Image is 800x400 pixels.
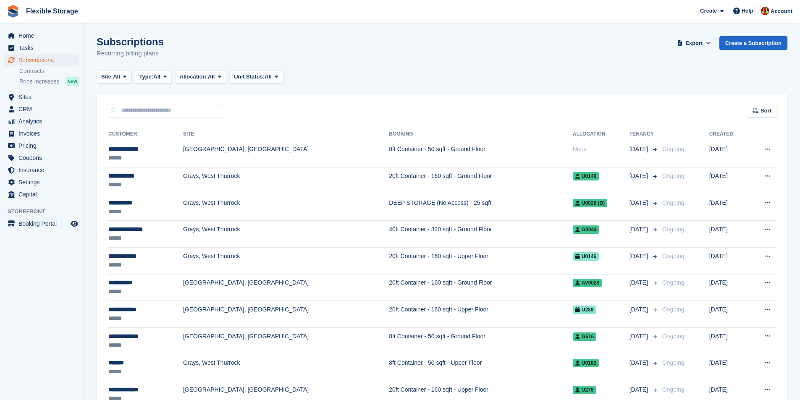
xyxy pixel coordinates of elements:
span: All [265,73,272,81]
a: menu [4,152,79,164]
span: Ongoing [662,146,685,152]
a: menu [4,30,79,42]
a: menu [4,218,79,230]
span: U288 [573,306,596,314]
a: menu [4,188,79,200]
a: menu [4,91,79,103]
div: None [573,145,630,154]
button: Allocation: All [175,70,226,84]
td: Grays, West Thurrock [183,167,389,194]
span: Ongoing [662,173,685,179]
a: menu [4,140,79,152]
th: Tenancy [630,128,659,141]
td: [DATE] [709,167,749,194]
span: U0029 (B) [573,199,607,207]
a: Price increases NEW [19,77,79,86]
span: Coupons [18,152,69,164]
span: G0044 [573,225,599,234]
span: Site: [101,73,113,81]
span: Account [771,7,792,16]
span: U0146 [573,252,599,261]
span: Insurance [18,164,69,176]
span: [DATE] [630,172,650,180]
a: menu [4,115,79,127]
td: Grays, West Thurrock [183,248,389,275]
td: [DATE] [709,274,749,301]
p: Recurring billing plans [97,49,164,58]
div: NEW [66,77,79,86]
span: Sort [761,107,771,115]
td: 8ft Container - 50 sqft - Upper Floor [389,354,572,381]
span: All [153,73,160,81]
span: [DATE] [630,385,650,394]
td: 20ft Container - 160 sqft - Ground Floor [389,274,572,301]
td: 20ft Container - 160 sqft - Ground Floor [389,167,572,194]
td: 8ft Container - 50 sqft - Ground Floor [389,327,572,354]
span: Sites [18,91,69,103]
span: Booking Portal [18,218,69,230]
a: Create a Subscription [719,36,787,50]
span: Unit Status: [234,73,265,81]
td: [DATE] [709,301,749,328]
span: Price increases [19,78,60,86]
span: AV0028 [573,279,602,287]
span: [DATE] [630,145,650,154]
td: [GEOGRAPHIC_DATA], [GEOGRAPHIC_DATA] [183,141,389,167]
span: Ongoing [662,333,685,340]
td: 20ft Container - 160 sqft - Upper Floor [389,301,572,328]
span: Invoices [18,128,69,139]
img: stora-icon-8386f47178a22dfd0bd8f6a31ec36ba5ce8667c1dd55bd0f319d3a0aa187defe.svg [7,5,19,18]
span: Help [742,7,753,15]
span: U0148 [573,172,599,180]
span: Pricing [18,140,69,152]
span: Storefront [8,207,84,216]
span: Ongoing [662,359,685,366]
a: menu [4,42,79,54]
th: Customer [107,128,183,141]
span: Ongoing [662,253,685,259]
th: Booking [389,128,572,141]
a: menu [4,103,79,115]
span: Allocation: [180,73,208,81]
span: [DATE] [630,278,650,287]
td: [DATE] [709,327,749,354]
span: [DATE] [630,305,650,314]
th: Site [183,128,389,141]
span: Settings [18,176,69,188]
span: Capital [18,188,69,200]
a: Flexible Storage [23,4,81,18]
a: menu [4,164,79,176]
span: Analytics [18,115,69,127]
td: [DATE] [709,141,749,167]
span: U0182 [573,359,599,367]
span: Create [700,7,717,15]
span: Export [685,39,703,47]
td: [GEOGRAPHIC_DATA], [GEOGRAPHIC_DATA] [183,327,389,354]
button: Export [676,36,713,50]
span: Subscriptions [18,54,69,66]
td: [DATE] [709,248,749,275]
a: Preview store [69,219,79,229]
button: Type: All [135,70,172,84]
span: Ongoing [662,199,685,206]
td: DEEP STORAGE (No Access) - 25 sqft [389,194,572,221]
td: 20ft Container - 160 sqft - Upper Floor [389,248,572,275]
img: David Jones [761,7,769,15]
span: G516 [573,332,596,341]
td: [DATE] [709,354,749,381]
td: Grays, West Thurrock [183,354,389,381]
h1: Subscriptions [97,36,164,47]
span: Ongoing [662,386,685,393]
span: U276 [573,386,596,394]
th: Created [709,128,749,141]
a: menu [4,128,79,139]
td: [GEOGRAPHIC_DATA], [GEOGRAPHIC_DATA] [183,301,389,328]
span: CRM [18,103,69,115]
span: Ongoing [662,226,685,233]
span: Type: [139,73,154,81]
th: Allocation [573,128,630,141]
a: menu [4,176,79,188]
td: 8ft Container - 50 sqft - Ground Floor [389,141,572,167]
td: [DATE] [709,221,749,248]
span: [DATE] [630,199,650,207]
